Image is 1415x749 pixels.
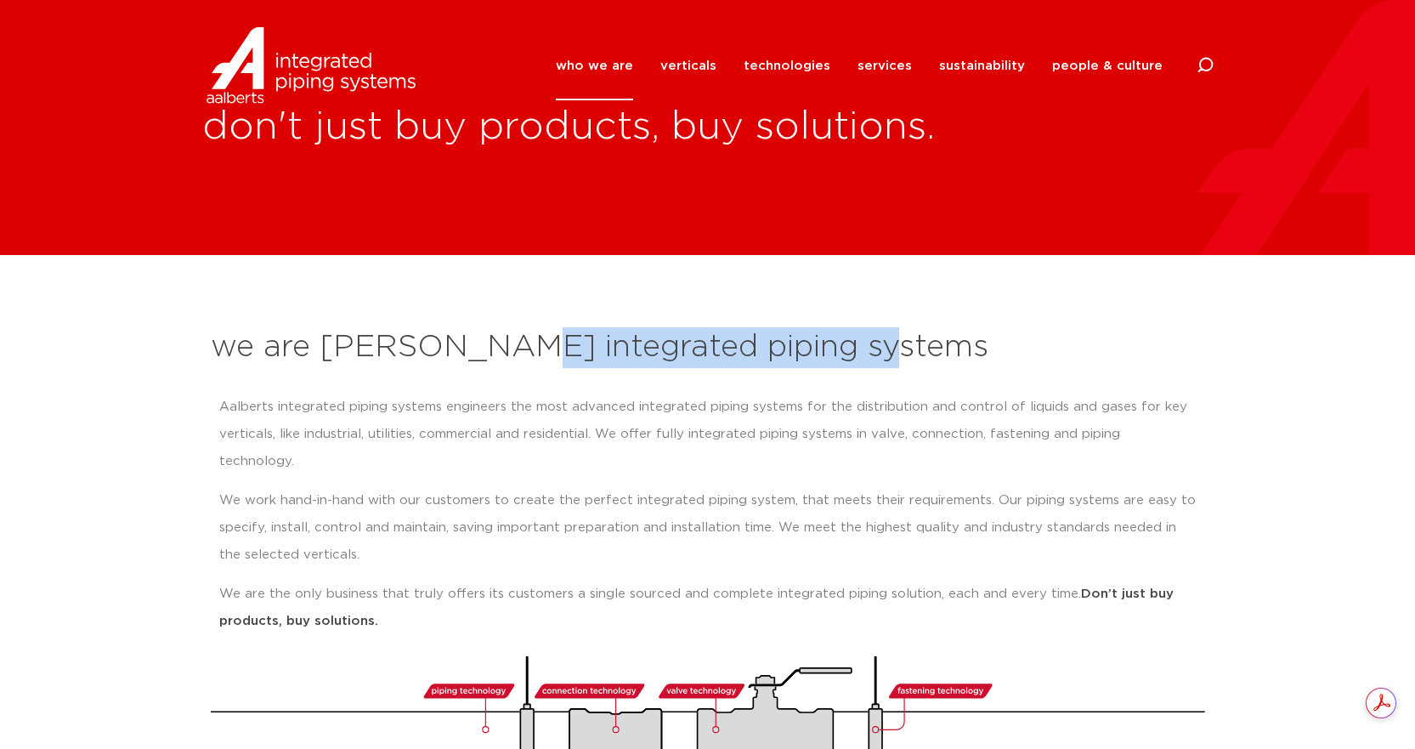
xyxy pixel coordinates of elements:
a: services [857,31,912,100]
h2: we are [PERSON_NAME] integrated piping systems [211,327,1205,368]
p: We work hand-in-hand with our customers to create the perfect integrated piping system, that meet... [219,487,1197,569]
a: people & culture [1052,31,1163,100]
p: We are the only business that truly offers its customers a single sourced and complete integrated... [219,581,1197,635]
a: who we are [556,31,633,100]
a: verticals [660,31,716,100]
p: Aalberts integrated piping systems engineers the most advanced integrated piping systems for the ... [219,394,1197,475]
a: sustainability [939,31,1025,100]
a: technologies [744,31,830,100]
nav: Menu [556,31,1163,100]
